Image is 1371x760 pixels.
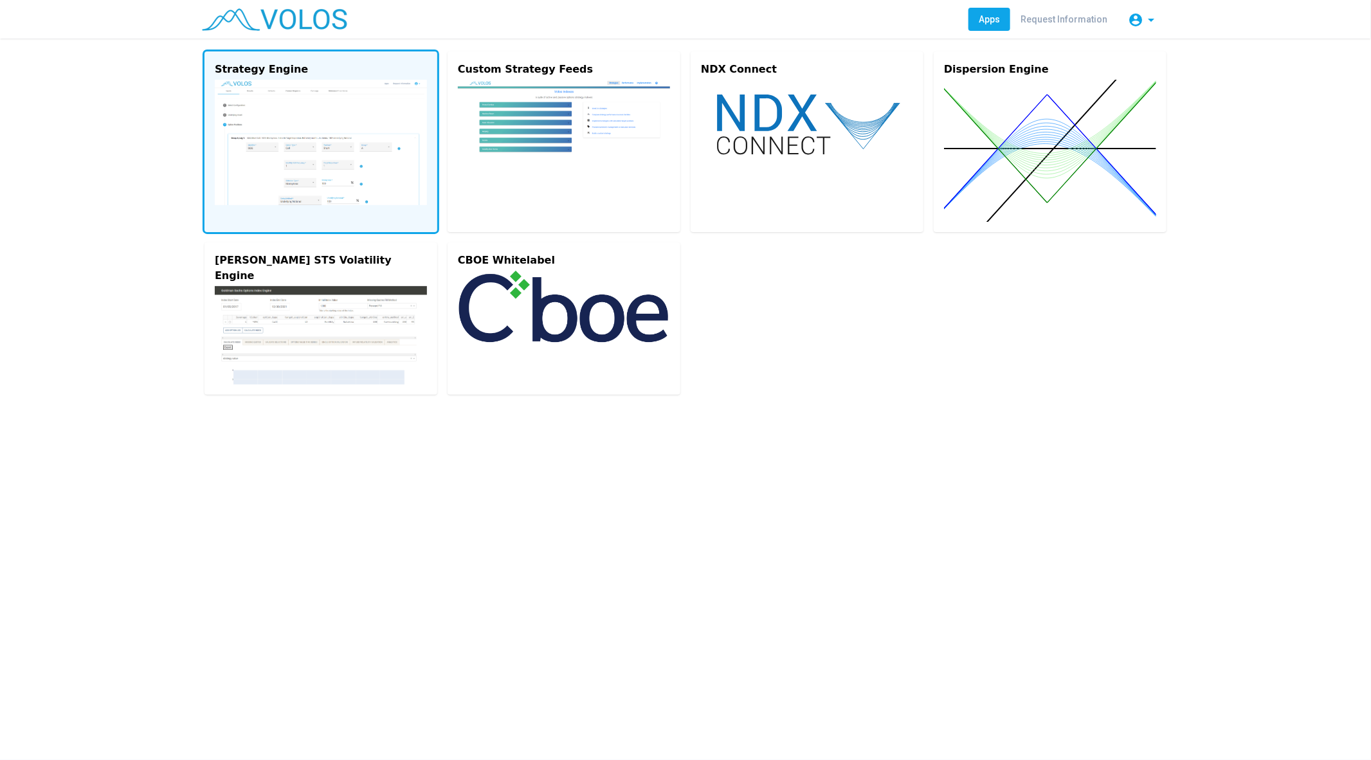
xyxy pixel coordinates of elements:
mat-icon: account_circle [1128,12,1143,28]
img: ndx-connect.svg [701,80,913,168]
img: cboe-logo.png [458,271,670,343]
mat-icon: arrow_drop_down [1143,12,1159,28]
a: Request Information [1010,8,1118,31]
div: Custom Strategy Feeds [458,62,670,77]
img: strategy-engine.png [215,80,427,205]
div: [PERSON_NAME] STS Volatility Engine [215,253,427,284]
a: Apps [968,8,1010,31]
span: Request Information [1021,14,1107,24]
span: Apps [979,14,1000,24]
div: Dispersion Engine [944,62,1156,77]
img: custom.png [458,80,670,181]
img: dispersion.svg [944,80,1156,222]
img: gs-engine.png [215,286,427,385]
div: Strategy Engine [215,62,427,77]
div: CBOE Whitelabel [458,253,670,268]
div: NDX Connect [701,62,913,77]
